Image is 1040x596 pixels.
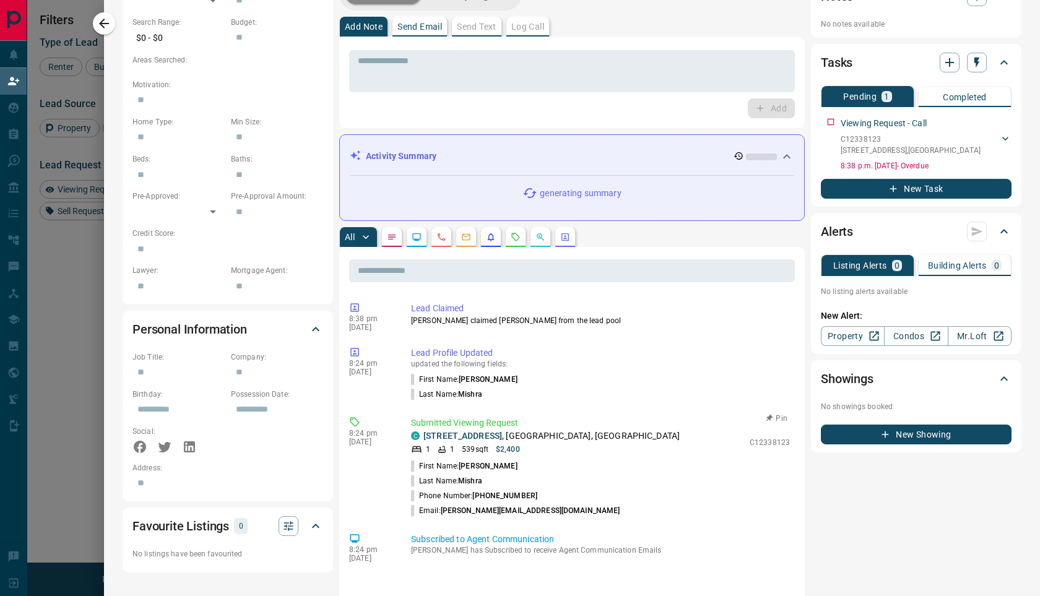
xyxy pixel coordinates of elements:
[397,22,442,31] p: Send Email
[345,233,355,241] p: All
[841,160,1012,171] p: 8:38 p.m. [DATE] - Overdue
[231,352,323,363] p: Company:
[441,506,620,515] span: [PERSON_NAME][EMAIL_ADDRESS][DOMAIN_NAME]
[459,462,517,470] span: [PERSON_NAME]
[411,460,518,472] p: First Name:
[928,261,987,270] p: Building Alerts
[759,413,795,424] button: Pin
[450,444,454,455] p: 1
[462,444,488,455] p: 539 sqft
[349,554,392,563] p: [DATE]
[132,516,229,536] h2: Favourite Listings
[238,519,244,533] p: 0
[821,222,853,241] h2: Alerts
[366,150,436,163] p: Activity Summary
[821,425,1012,444] button: New Showing
[560,232,570,242] svg: Agent Actions
[132,319,247,339] h2: Personal Information
[994,261,999,270] p: 0
[411,417,790,430] p: Submitted Viewing Request
[231,153,323,165] p: Baths:
[461,232,471,242] svg: Emails
[943,93,987,101] p: Completed
[349,429,392,438] p: 8:24 pm
[411,475,482,486] p: Last Name:
[231,17,323,28] p: Budget:
[132,265,225,276] p: Lawyer:
[231,191,323,202] p: Pre-Approval Amount:
[411,431,420,440] div: condos.ca
[411,347,790,360] p: Lead Profile Updated
[821,48,1012,77] div: Tasks
[349,545,392,554] p: 8:24 pm
[535,232,545,242] svg: Opportunities
[345,22,383,31] p: Add Note
[511,232,521,242] svg: Requests
[411,302,790,315] p: Lead Claimed
[350,145,794,168] div: Activity Summary
[411,389,482,400] p: Last Name :
[821,19,1012,30] p: No notes available
[132,426,225,437] p: Social:
[895,261,899,270] p: 0
[458,477,482,485] span: Mishra
[132,116,225,127] p: Home Type:
[841,131,1012,158] div: C12338123[STREET_ADDRESS],[GEOGRAPHIC_DATA]
[423,430,680,443] p: , [GEOGRAPHIC_DATA], [GEOGRAPHIC_DATA]
[486,232,496,242] svg: Listing Alerts
[349,323,392,332] p: [DATE]
[459,375,517,384] span: [PERSON_NAME]
[132,462,323,473] p: Address:
[231,116,323,127] p: Min Size:
[411,533,790,546] p: Subscribed to Agent Communication
[132,511,323,541] div: Favourite Listings0
[821,286,1012,297] p: No listing alerts available
[412,232,422,242] svg: Lead Browsing Activity
[841,145,981,156] p: [STREET_ADDRESS] , [GEOGRAPHIC_DATA]
[132,389,225,400] p: Birthday:
[472,491,537,500] span: [PHONE_NUMBER]
[132,17,225,28] p: Search Range:
[132,79,323,90] p: Motivation:
[821,217,1012,246] div: Alerts
[132,548,323,559] p: No listings have been favourited
[833,261,887,270] p: Listing Alerts
[132,28,225,48] p: $0 - $0
[841,117,927,130] p: Viewing Request - Call
[884,92,889,101] p: 1
[231,389,323,400] p: Possession Date:
[349,438,392,446] p: [DATE]
[349,314,392,323] p: 8:38 pm
[411,505,620,516] p: Email:
[821,401,1012,412] p: No showings booked
[948,326,1012,346] a: Mr.Loft
[436,232,446,242] svg: Calls
[349,359,392,368] p: 8:24 pm
[843,92,877,101] p: Pending
[411,374,518,385] p: First Name :
[411,315,790,326] p: [PERSON_NAME] claimed [PERSON_NAME] from the lead pool
[821,364,1012,394] div: Showings
[132,314,323,344] div: Personal Information
[821,179,1012,199] button: New Task
[821,309,1012,322] p: New Alert:
[132,191,225,202] p: Pre-Approved:
[821,53,852,72] h2: Tasks
[884,326,948,346] a: Condos
[349,368,392,376] p: [DATE]
[841,134,981,145] p: C12338123
[411,490,537,501] p: Phone Number:
[458,390,482,399] span: Mishra
[231,265,323,276] p: Mortgage Agent:
[821,326,885,346] a: Property
[411,360,790,368] p: updated the following fields:
[387,232,397,242] svg: Notes
[132,153,225,165] p: Beds:
[132,228,323,239] p: Credit Score:
[423,431,502,441] a: [STREET_ADDRESS]
[750,437,790,448] p: C12338123
[132,54,323,66] p: Areas Searched:
[496,444,520,455] p: $2,400
[426,444,430,455] p: 1
[821,369,873,389] h2: Showings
